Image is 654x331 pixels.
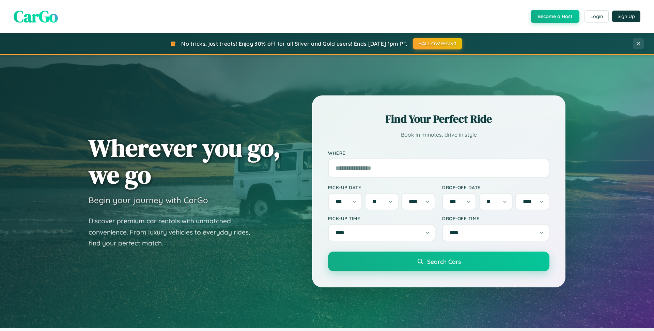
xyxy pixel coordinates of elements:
[531,10,579,23] button: Become a Host
[328,215,435,221] label: Pick-up Time
[442,184,549,190] label: Drop-off Date
[328,130,549,140] p: Book in minutes, drive in style
[328,252,549,271] button: Search Cars
[612,11,640,22] button: Sign Up
[442,215,549,221] label: Drop-off Time
[14,5,58,28] span: CarGo
[89,195,208,205] h3: Begin your journey with CarGo
[181,40,407,47] span: No tricks, just treats! Enjoy 30% off for all Silver and Gold users! Ends [DATE] 1pm PT.
[328,150,549,156] label: Where
[89,134,281,188] h1: Wherever you go, we go
[89,215,259,249] p: Discover premium car rentals with unmatched convenience. From luxury vehicles to everyday rides, ...
[413,38,462,49] button: HALLOWEEN30
[585,10,609,22] button: Login
[328,111,549,126] h2: Find Your Perfect Ride
[328,184,435,190] label: Pick-up Date
[427,258,461,265] span: Search Cars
